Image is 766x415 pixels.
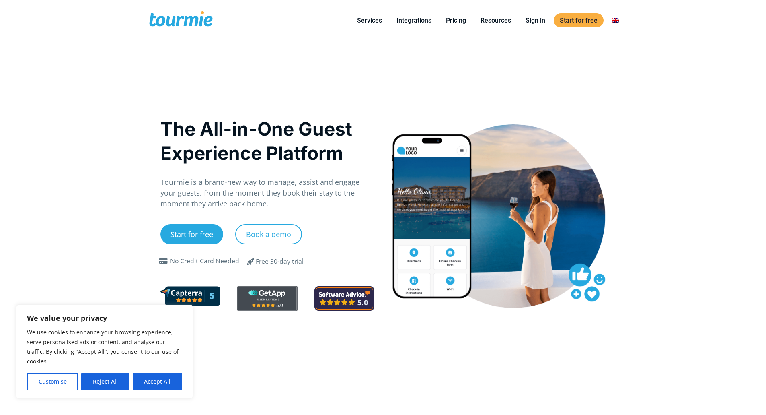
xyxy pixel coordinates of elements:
a: Book a demo [235,224,302,244]
p: We use cookies to enhance your browsing experience, serve personalised ads or content, and analys... [27,328,182,366]
a: Switch to [606,15,625,25]
a: Resources [474,15,517,25]
p: Tourmie is a brand-new way to manage, assist and engage your guests, from the moment they book th... [160,177,375,209]
a: Integrations [390,15,437,25]
h1: The All-in-One Guest Experience Platform [160,117,375,165]
a: Pricing [440,15,472,25]
span:  [241,256,261,266]
p: We value your privacy [27,313,182,323]
button: Accept All [133,373,182,390]
a: Services [351,15,388,25]
a: Start for free [554,13,604,27]
div: Free 30-day trial [256,257,304,266]
button: Reject All [81,373,129,390]
a: Start for free [160,224,223,244]
span:  [157,258,170,264]
div: No Credit Card Needed [170,256,239,266]
button: Customise [27,373,78,390]
a: Sign in [520,15,551,25]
